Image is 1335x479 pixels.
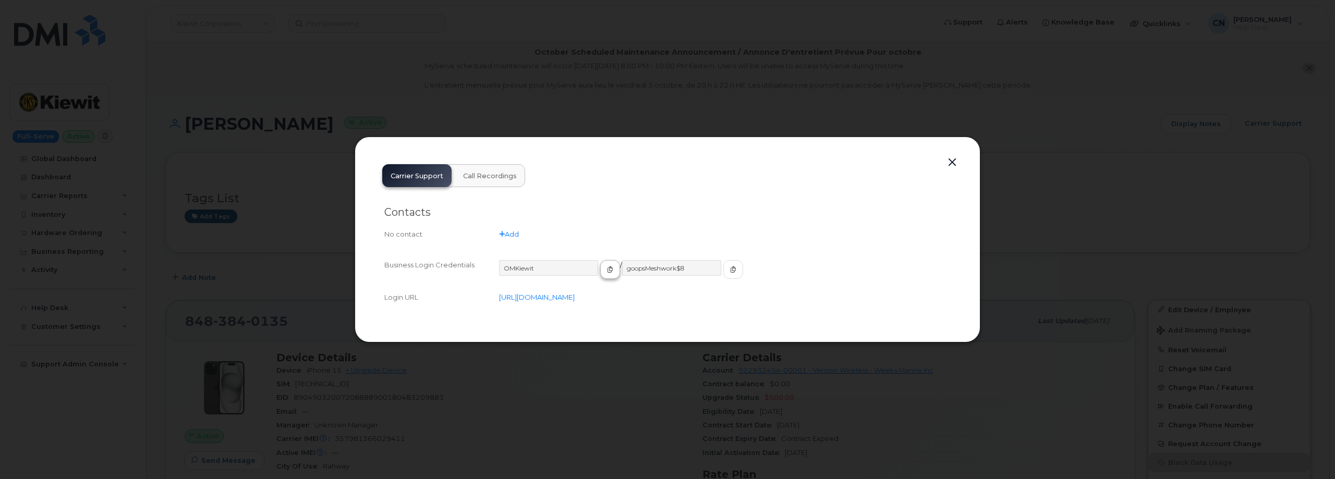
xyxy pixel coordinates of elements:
[600,260,620,279] button: copy to clipboard
[723,260,743,279] button: copy to clipboard
[499,260,951,288] div: /
[384,206,951,219] h2: Contacts
[499,293,575,301] a: [URL][DOMAIN_NAME]
[384,229,499,239] div: No contact
[384,260,499,288] div: Business Login Credentials
[463,172,517,180] span: Call Recordings
[499,230,519,238] a: Add
[1290,434,1327,471] iframe: Messenger Launcher
[384,292,499,302] div: Login URL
